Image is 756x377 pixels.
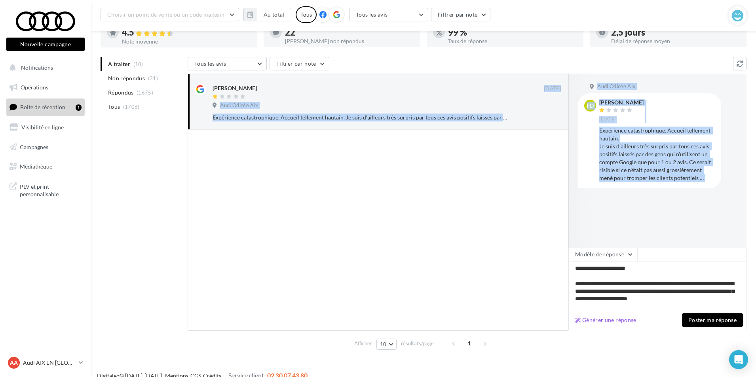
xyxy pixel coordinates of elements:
button: Modèle de réponse [568,248,637,261]
div: [PERSON_NAME] [599,100,644,105]
span: Tous les avis [356,11,388,18]
a: Campagnes [5,139,86,155]
span: Afficher [354,340,372,347]
div: [PERSON_NAME] [213,84,257,92]
span: Audi Odicée Aix [220,102,258,109]
button: Filtrer par note [431,8,491,21]
div: 99 % [448,28,577,37]
span: (31) [148,75,158,81]
div: Taux de réponse [448,38,577,44]
span: Boîte de réception [20,104,65,110]
span: 10 [380,341,387,347]
div: Expérience catastrophique. Accueil tellement hautain. Je suis d’ailleurs très surpris par tous ce... [213,114,510,121]
button: Filtrer par note [270,57,329,70]
div: Expérience catastrophique. Accueil tellement hautain. Je suis d’ailleurs très surpris par tous ce... [599,127,715,182]
span: [DATE] [544,85,561,92]
div: Open Intercom Messenger [729,350,748,369]
span: Audi Odicée Aix [597,83,635,90]
button: Au total [243,8,291,21]
a: Opérations [5,79,86,96]
a: AA Audi AIX EN [GEOGRAPHIC_DATA] [6,355,85,370]
span: Visibilité en ligne [21,124,64,131]
button: Nouvelle campagne [6,38,85,51]
button: 10 [376,339,397,350]
span: Opérations [21,84,48,91]
div: [PERSON_NAME] non répondus [285,38,414,44]
button: Au total [257,8,291,21]
p: Audi AIX EN [GEOGRAPHIC_DATA] [23,359,76,367]
span: PLV et print personnalisable [20,181,82,198]
span: Notifications [21,64,53,71]
span: [DATE] [599,116,617,123]
span: Tous les avis [194,60,226,67]
a: PLV et print personnalisable [5,178,86,201]
button: Générer une réponse [572,315,640,325]
div: Délai de réponse moyen [611,38,740,44]
span: Répondus [108,89,134,97]
a: Médiathèque [5,158,86,175]
button: Tous les avis [349,8,428,21]
span: Campagnes [20,143,48,150]
span: (1706) [123,104,140,110]
div: 1 [76,104,82,111]
span: 1 [463,337,476,350]
button: Tous les avis [188,57,267,70]
div: Tous [296,6,317,23]
div: 22 [285,28,414,37]
a: Boîte de réception1 [5,99,86,116]
span: Non répondus [108,74,145,82]
button: Notifications [5,59,83,76]
span: AA [10,359,18,367]
span: Médiathèque [20,163,52,170]
div: Note moyenne [122,39,251,44]
span: Tous [108,103,120,111]
span: (1675) [137,89,153,96]
div: 2,5 jours [611,28,740,37]
span: résultats/page [401,340,434,347]
button: Poster ma réponse [682,313,743,327]
button: Choisir un point de vente ou un code magasin [101,8,239,21]
div: 4.5 [122,28,251,37]
a: Visibilité en ligne [5,119,86,136]
span: FD [587,102,594,110]
span: Choisir un point de vente ou un code magasin [107,11,224,18]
